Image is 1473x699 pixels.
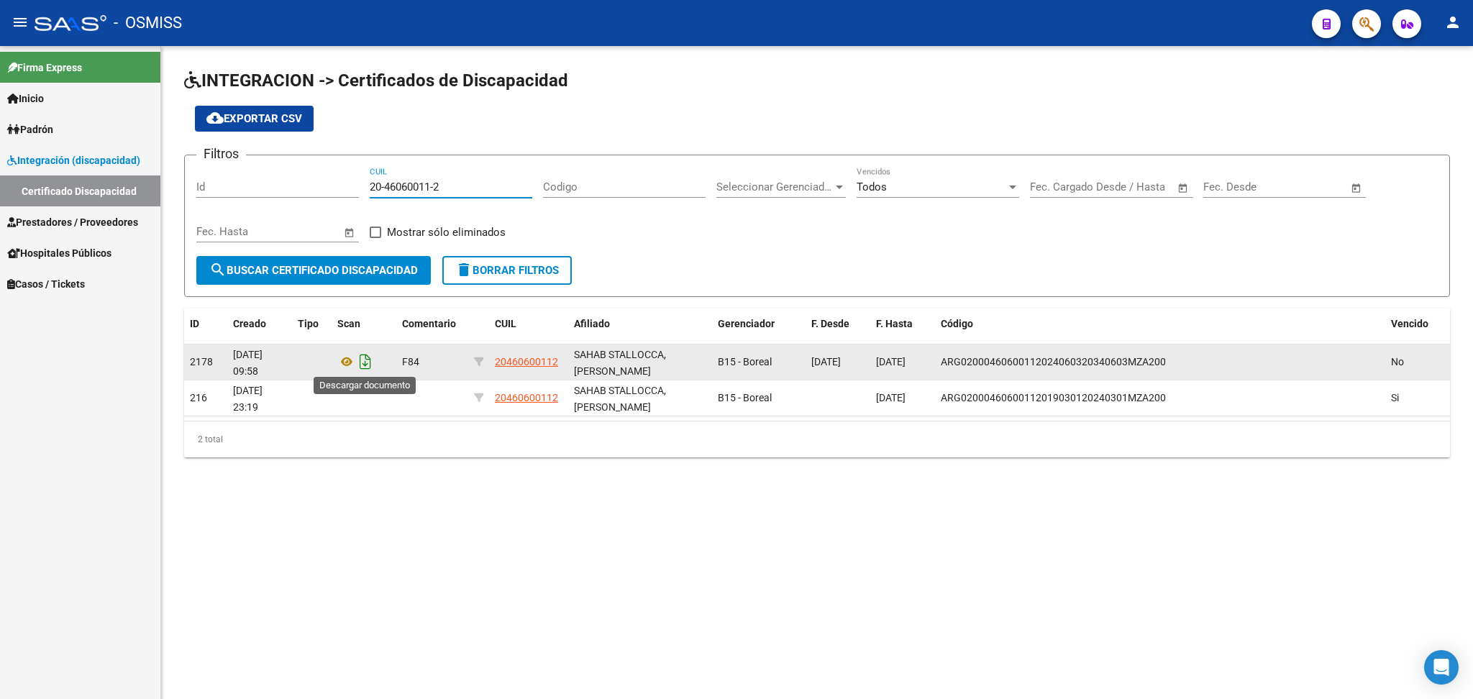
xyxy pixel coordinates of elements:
[495,356,558,367] span: 20460600112
[196,256,431,285] button: Buscar Certificado Discapacidad
[209,264,418,277] span: Buscar Certificado Discapacidad
[1424,650,1459,685] div: Open Intercom Messenger
[718,392,772,403] span: B15 - Boreal
[114,7,182,39] span: - OSMISS
[298,318,319,329] span: Tipo
[568,309,712,339] datatable-header-cell: Afiliado
[184,309,227,339] datatable-header-cell: ID
[876,356,906,367] span: [DATE]
[1391,318,1428,329] span: Vencido
[342,224,358,241] button: Open calendar
[402,318,456,329] span: Comentario
[718,318,775,329] span: Gerenciador
[574,318,610,329] span: Afiliado
[1349,180,1365,196] button: Open calendar
[495,318,516,329] span: CUIL
[233,318,266,329] span: Creado
[1391,356,1404,367] span: No
[356,350,375,373] i: Descargar documento
[1101,181,1171,193] input: Fecha fin
[195,106,314,132] button: Exportar CSV
[1444,14,1461,31] mat-icon: person
[332,309,396,339] datatable-header-cell: Scan
[935,309,1385,339] datatable-header-cell: Código
[7,152,140,168] span: Integración (discapacidad)
[442,256,572,285] button: Borrar Filtros
[184,70,568,91] span: INTEGRACION -> Certificados de Discapacidad
[190,392,207,403] span: 216
[811,318,849,329] span: F. Desde
[337,318,360,329] span: Scan
[1391,392,1399,403] span: Si
[941,318,973,329] span: Código
[233,349,263,377] span: [DATE] 09:58
[489,309,568,339] datatable-header-cell: CUIL
[574,385,666,413] span: SAHAB STALLOCCA, [PERSON_NAME]
[716,181,833,193] span: Seleccionar Gerenciador
[7,91,44,106] span: Inicio
[718,356,772,367] span: B15 - Boreal
[1385,309,1450,339] datatable-header-cell: Vencido
[1274,181,1344,193] input: Fecha fin
[396,309,468,339] datatable-header-cell: Comentario
[12,14,29,31] mat-icon: menu
[190,356,213,367] span: 2178
[7,245,111,261] span: Hospitales Públicos
[876,392,906,403] span: [DATE]
[7,122,53,137] span: Padrón
[806,309,870,339] datatable-header-cell: F. Desde
[1175,180,1192,196] button: Open calendar
[811,356,841,367] span: [DATE]
[7,276,85,292] span: Casos / Tickets
[292,309,332,339] datatable-header-cell: Tipo
[184,421,1450,457] div: 2 total
[402,356,419,367] span: F84
[712,309,806,339] datatable-header-cell: Gerenciador
[7,214,138,230] span: Prestadores / Proveedores
[941,392,1166,403] span: ARG02000460600112019030120240301MZA200
[495,392,558,403] span: 20460600112
[1030,181,1088,193] input: Fecha inicio
[455,261,473,278] mat-icon: delete
[857,181,887,193] span: Todos
[941,356,1166,367] span: ARG02000460600112024060320340603MZA200
[1203,181,1262,193] input: Fecha inicio
[268,225,337,238] input: Fecha fin
[870,309,935,339] datatable-header-cell: F. Hasta
[455,264,559,277] span: Borrar Filtros
[206,112,302,125] span: Exportar CSV
[387,224,506,241] span: Mostrar sólo eliminados
[233,385,263,413] span: [DATE] 23:19
[574,349,666,377] span: SAHAB STALLOCCA, [PERSON_NAME]
[196,225,255,238] input: Fecha inicio
[7,60,82,76] span: Firma Express
[190,318,199,329] span: ID
[227,309,292,339] datatable-header-cell: Creado
[196,144,246,164] h3: Filtros
[876,318,913,329] span: F. Hasta
[209,261,227,278] mat-icon: search
[206,109,224,127] mat-icon: cloud_download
